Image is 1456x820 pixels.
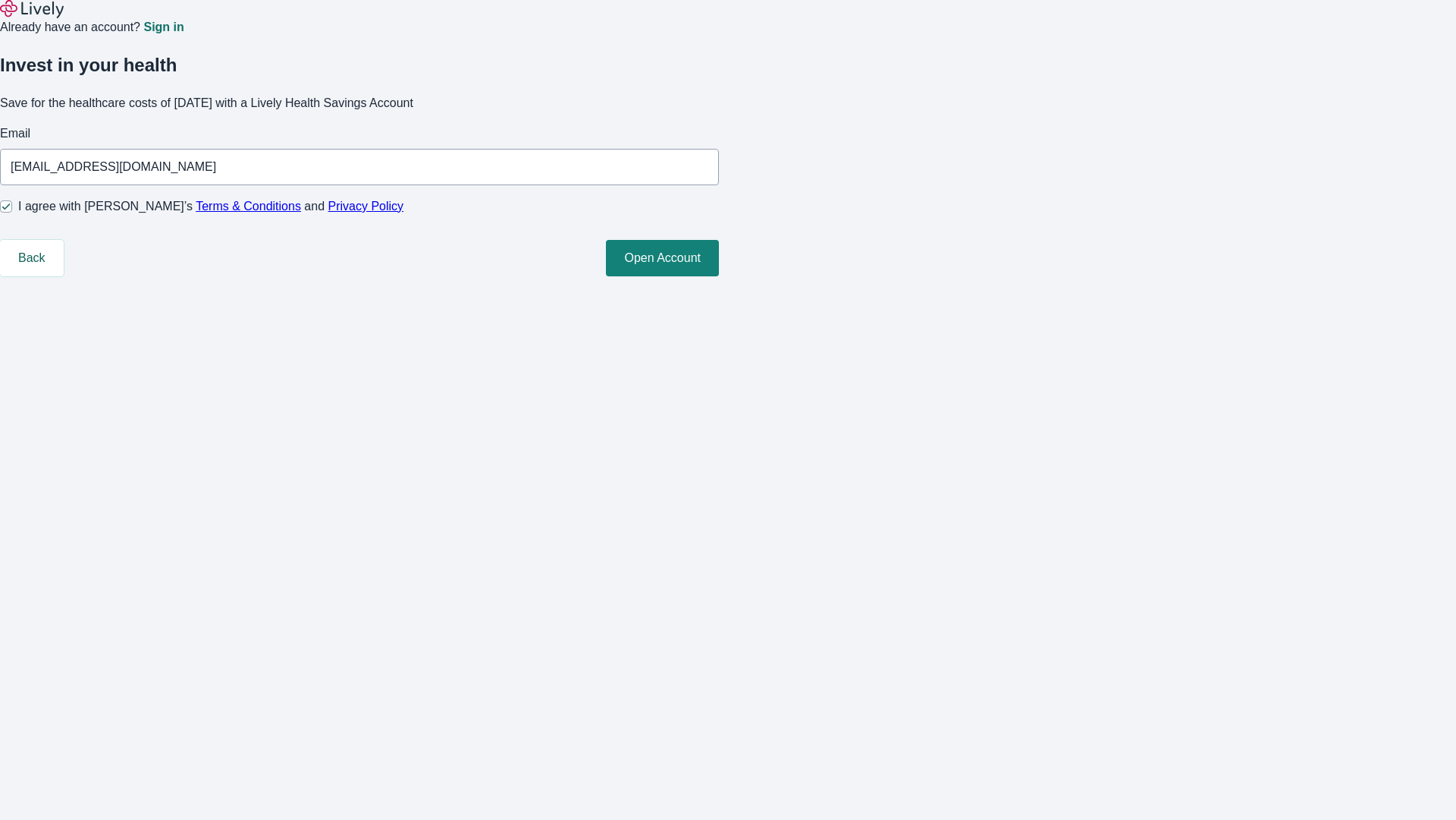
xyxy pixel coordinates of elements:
button: Open Account [606,240,719,276]
a: Privacy Policy [328,200,404,213]
a: Terms & Conditions [196,200,301,213]
span: I agree with [PERSON_NAME]’s and [18,197,403,216]
a: Sign in [143,21,184,33]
